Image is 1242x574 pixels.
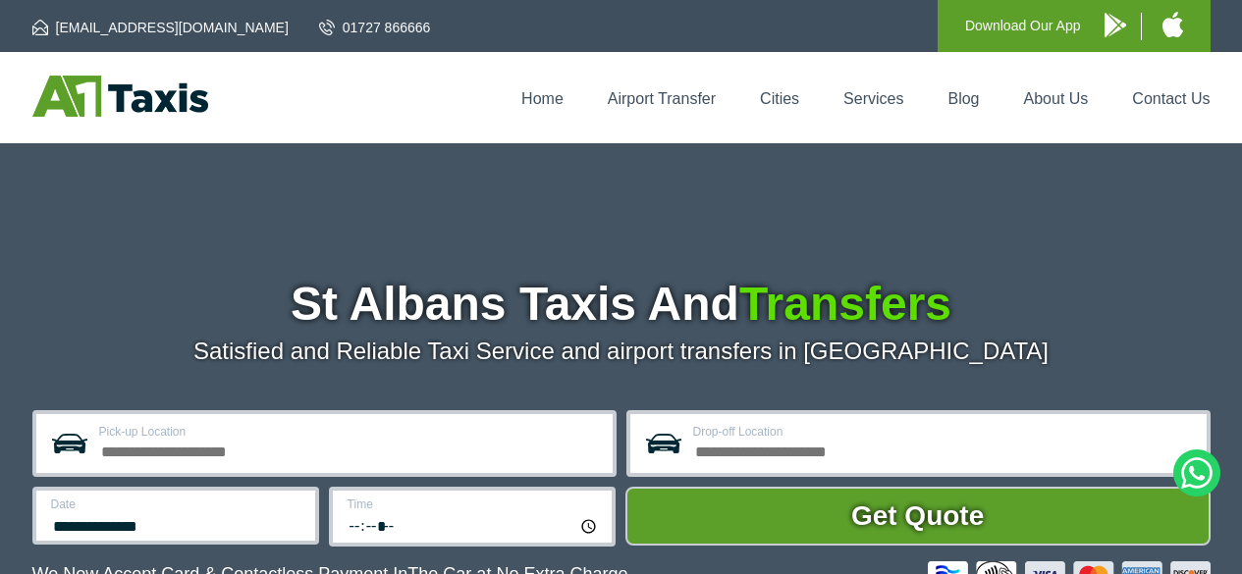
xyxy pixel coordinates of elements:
a: Cities [760,90,799,107]
img: A1 Taxis Android App [1105,13,1126,37]
a: Blog [947,90,979,107]
a: [EMAIL_ADDRESS][DOMAIN_NAME] [32,18,289,37]
button: Get Quote [625,487,1211,546]
span: Transfers [739,278,951,330]
h1: St Albans Taxis And [32,281,1211,328]
label: Time [348,498,600,510]
label: Pick-up Location [99,426,601,438]
a: Services [843,90,903,107]
label: Date [51,498,303,510]
a: Home [521,90,564,107]
p: Satisfied and Reliable Taxi Service and airport transfers in [GEOGRAPHIC_DATA] [32,338,1211,365]
label: Drop-off Location [693,426,1195,438]
img: A1 Taxis St Albans LTD [32,76,208,117]
a: 01727 866666 [319,18,431,37]
a: About Us [1024,90,1089,107]
a: Airport Transfer [608,90,716,107]
img: A1 Taxis iPhone App [1162,12,1183,37]
a: Contact Us [1132,90,1210,107]
p: Download Our App [965,14,1081,38]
